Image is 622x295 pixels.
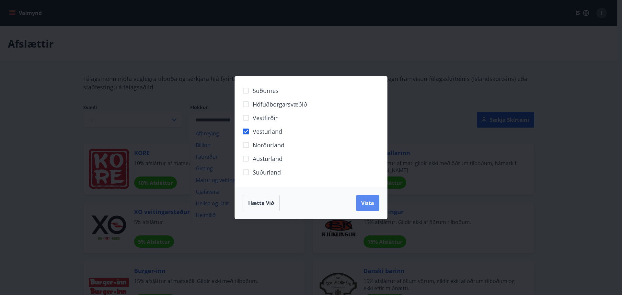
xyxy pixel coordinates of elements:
button: Vista [356,195,379,211]
span: Austurland [253,154,282,163]
button: Hætta við [243,195,280,211]
span: Suðurnes [253,86,279,95]
span: Höfuðborgarsvæðið [253,100,307,108]
span: Norðurland [253,141,284,149]
span: Hætta við [248,199,274,207]
span: Vesturland [253,127,282,136]
span: Vestfirðir [253,114,278,122]
span: Suðurland [253,168,281,176]
span: Vista [361,199,374,207]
